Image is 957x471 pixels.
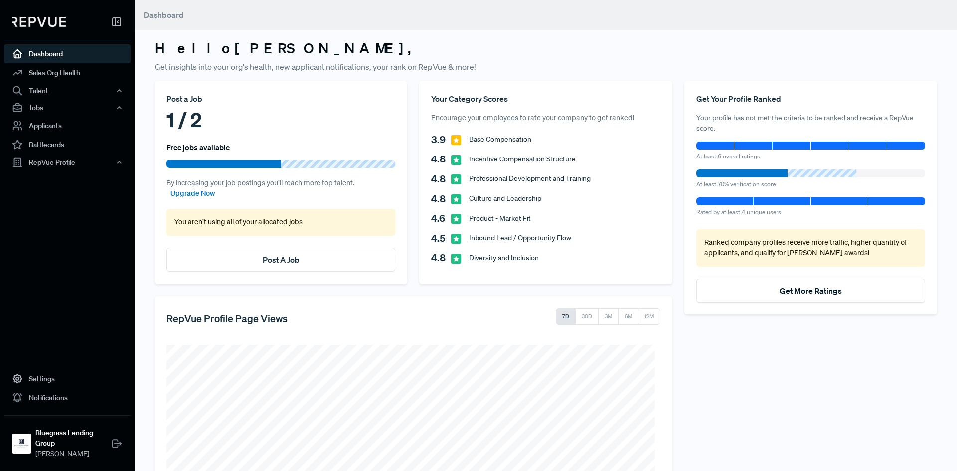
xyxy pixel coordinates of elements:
p: Your profile has not met the criteria to be ranked and receive a RepVue score. [696,113,925,134]
a: Upgrade Now [170,188,215,199]
button: Jobs [4,99,131,116]
span: 4.5 [431,231,451,246]
button: Post A Job [166,248,395,272]
span: 3.9 [431,132,451,147]
div: 1 / 2 [166,105,395,135]
span: Professional Development and Training [469,173,591,184]
a: Applicants [4,116,131,135]
a: Dashboard [4,44,131,63]
span: 4.8 [431,152,451,166]
img: RepVue [12,17,66,27]
div: Post a Job [166,93,395,105]
strong: Bluegrass Lending Group [35,428,111,449]
button: 12M [638,308,660,325]
a: Bluegrass Lending GroupBluegrass Lending Group[PERSON_NAME] [4,415,131,463]
span: 4.8 [431,250,451,265]
a: Battlecards [4,135,131,154]
span: Diversity and Inclusion [469,253,539,263]
a: Notifications [4,388,131,407]
h6: Free jobs available [166,143,230,152]
span: Product - Market Fit [469,213,531,224]
span: 4.8 [431,191,451,206]
span: Dashboard [144,10,184,20]
a: Post A Job [263,255,300,265]
p: Encourage your employees to rate your company to get ranked! [431,113,660,124]
button: 6M [618,308,638,325]
img: Bluegrass Lending Group [13,436,29,452]
a: Sales Org Health [4,63,131,82]
h3: Hello [PERSON_NAME] , [155,40,937,57]
span: Base Compensation [469,134,531,145]
span: At least 6 overall ratings [696,152,760,160]
p: By increasing your job postings you’ll reach more top talent. [166,178,395,199]
a: Settings [4,369,131,388]
span: At least 70% verification score [696,180,776,188]
button: RepVue Profile [4,154,131,171]
p: You aren’t using all of your allocated jobs [174,217,387,228]
span: Rated by at least 4 unique users [696,208,781,216]
button: 3M [598,308,619,325]
span: [PERSON_NAME] [35,449,111,459]
button: 30D [575,308,599,325]
p: Ranked company profiles receive more traffic, higher quantity of applicants, and qualify for [PER... [704,237,917,259]
div: Get Your Profile Ranked [696,93,925,105]
span: Inbound Lead / Opportunity Flow [469,233,571,243]
button: Get More Ratings [696,279,925,303]
h5: RepVue Profile Page Views [166,313,288,324]
span: 4.6 [431,211,451,226]
p: Get insights into your org's health, new applicant notifications, your rank on RepVue & more! [155,61,937,73]
div: Your Category Scores [431,93,660,105]
button: Talent [4,82,131,99]
span: 4.8 [431,171,451,186]
button: 7D [556,308,576,325]
span: Incentive Compensation Structure [469,154,576,164]
span: Culture and Leadership [469,193,541,204]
